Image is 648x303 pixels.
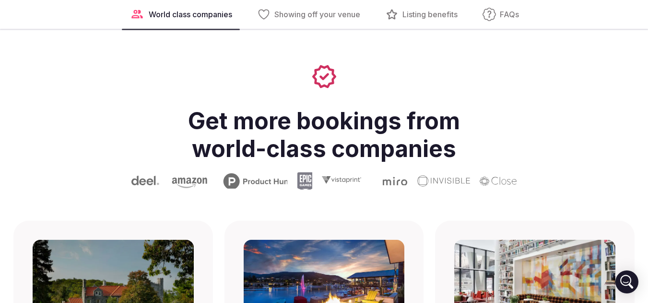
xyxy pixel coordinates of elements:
[274,9,360,20] span: Showing off your venue
[402,9,458,20] span: Listing benefits
[149,9,232,20] span: World class companies
[615,270,638,293] div: Open Intercom Messenger
[500,9,519,20] span: FAQs
[109,107,539,162] h2: Get more bookings from world-class companies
